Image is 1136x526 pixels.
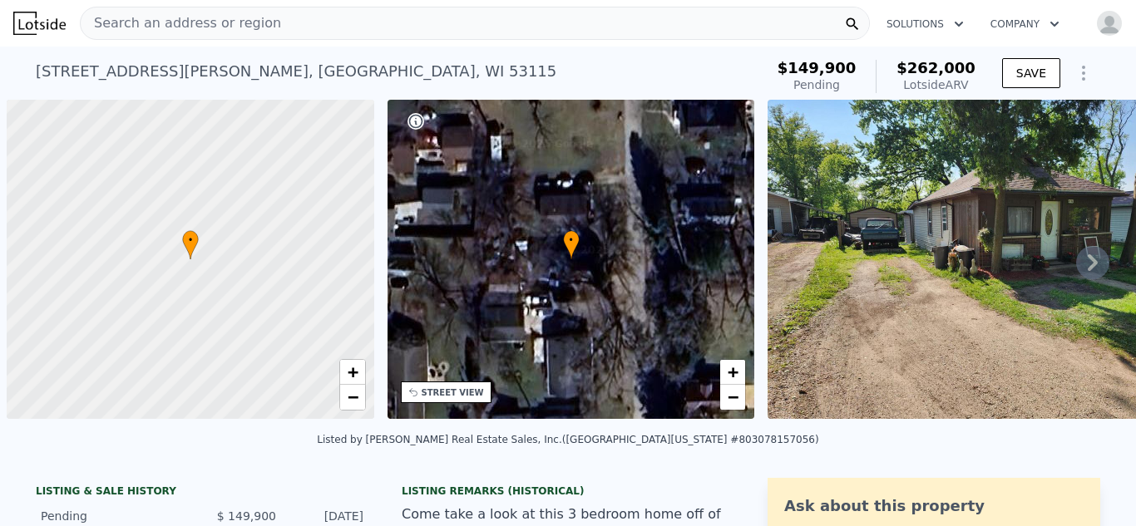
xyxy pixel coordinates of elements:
div: Ask about this property [784,494,1084,518]
img: avatar [1096,10,1123,37]
img: Lotside [13,12,66,35]
button: Solutions [873,9,977,39]
div: • [182,230,199,259]
a: Zoom out [340,385,365,410]
div: LISTING & SALE HISTORY [36,484,368,501]
a: Zoom out [720,385,745,410]
div: [DATE] [289,508,363,524]
button: SAVE [1002,58,1060,88]
span: • [182,233,199,248]
a: Zoom in [720,360,745,385]
span: $149,900 [778,59,857,76]
span: + [347,361,358,382]
button: Company [977,9,1073,39]
span: − [347,386,358,407]
div: STREET VIEW [422,386,484,399]
button: Show Options [1067,57,1100,90]
div: Pending [778,76,857,93]
span: Search an address or region [81,13,281,33]
div: Listing Remarks (Historical) [402,484,734,498]
span: $262,000 [896,59,975,76]
span: + [728,361,738,382]
span: $ 149,900 [217,509,276,523]
div: • [563,230,580,259]
span: • [563,233,580,248]
div: Listed by [PERSON_NAME] Real Estate Sales, Inc. ([GEOGRAPHIC_DATA][US_STATE] #803078157056) [317,434,818,445]
a: Zoom in [340,360,365,385]
div: [STREET_ADDRESS][PERSON_NAME] , [GEOGRAPHIC_DATA] , WI 53115 [36,60,556,83]
span: − [728,386,738,407]
div: Lotside ARV [896,76,975,93]
div: Pending [41,508,189,524]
